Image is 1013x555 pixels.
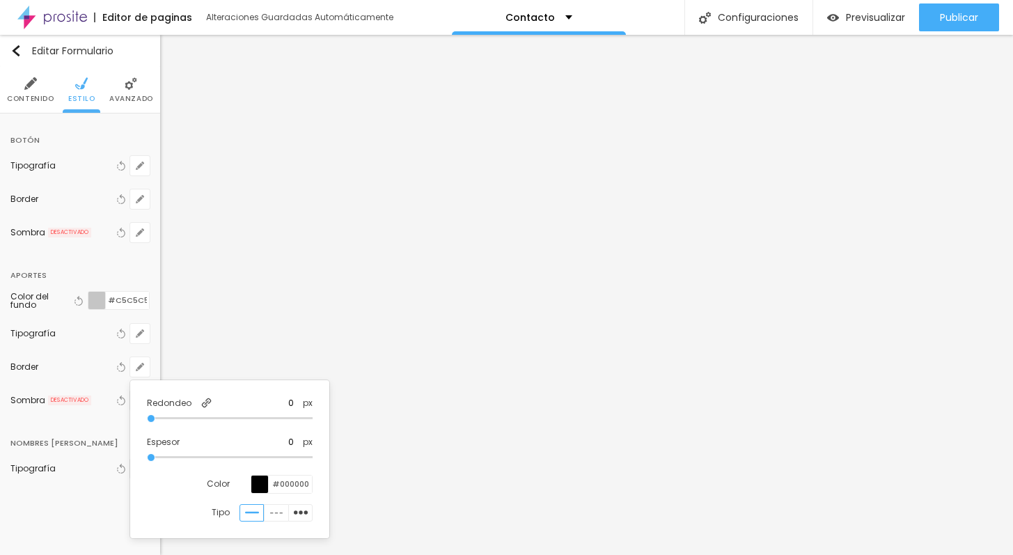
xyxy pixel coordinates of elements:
span: Tipo [147,508,230,517]
img: Icone [294,506,308,519]
span: Espesor [147,438,180,446]
span: px [303,399,313,407]
span: Color [147,480,230,488]
img: Icone [201,398,212,408]
img: Icone [270,506,283,518]
span: px [303,438,313,446]
img: Icone [245,506,259,519]
span: Redondeo [147,399,191,407]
